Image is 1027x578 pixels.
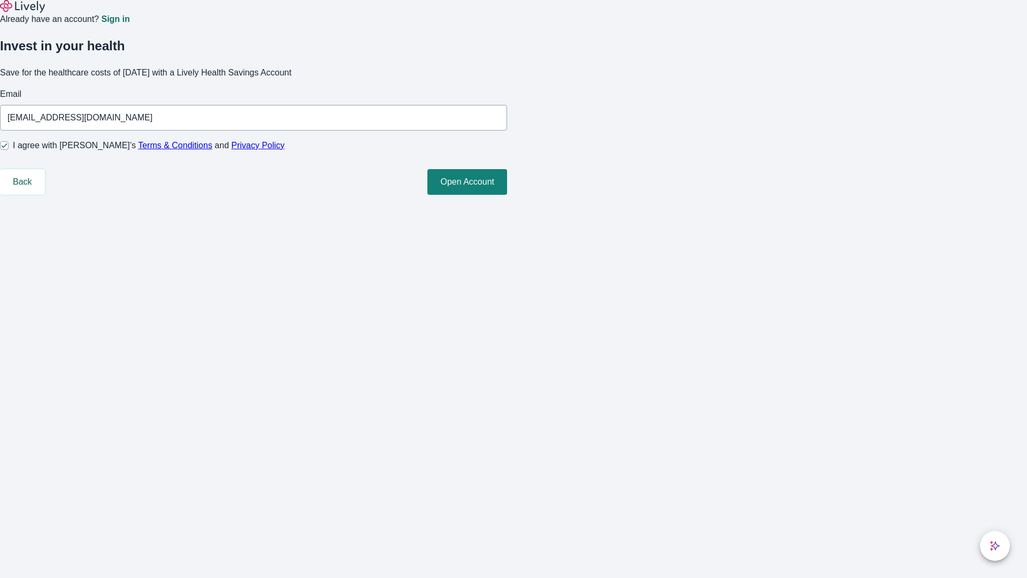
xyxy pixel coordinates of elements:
svg: Lively AI Assistant [990,541,1000,551]
a: Terms & Conditions [138,141,212,150]
button: Open Account [427,169,507,195]
button: chat [980,531,1010,561]
a: Sign in [101,15,129,24]
a: Privacy Policy [232,141,285,150]
span: I agree with [PERSON_NAME]’s and [13,139,285,152]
